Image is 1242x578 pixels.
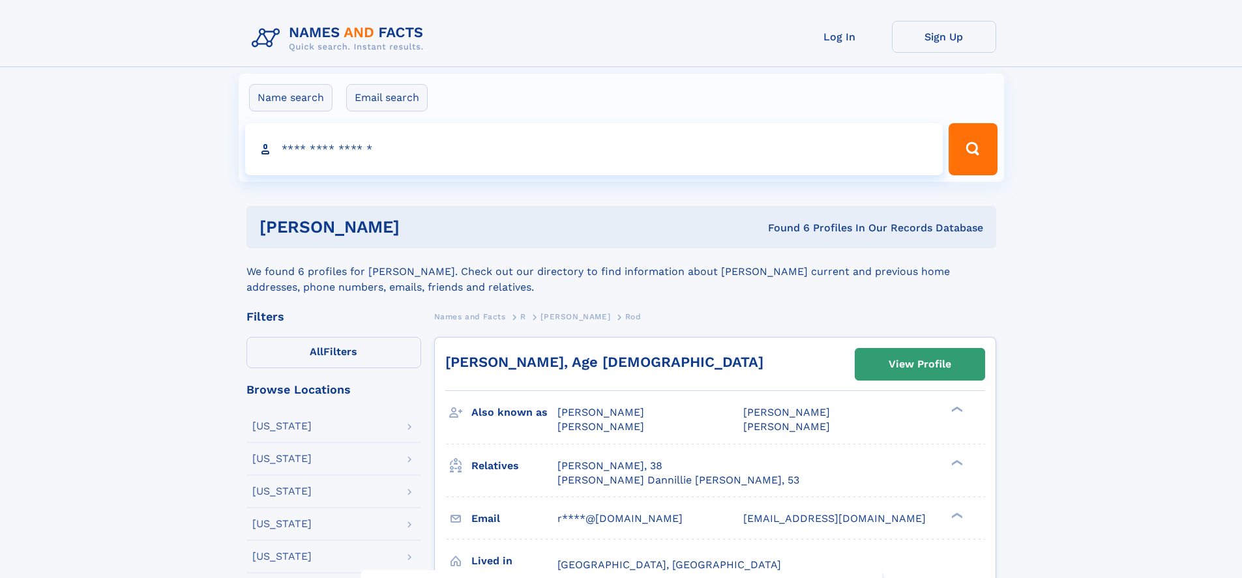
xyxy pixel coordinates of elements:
a: R [520,308,526,325]
div: Filters [246,311,421,323]
div: [US_STATE] [252,551,312,562]
div: ❯ [948,405,964,414]
div: View Profile [889,349,951,379]
span: [EMAIL_ADDRESS][DOMAIN_NAME] [743,512,926,525]
span: [PERSON_NAME] [540,312,610,321]
div: Found 6 Profiles In Our Records Database [584,221,983,235]
a: Log In [788,21,892,53]
span: [PERSON_NAME] [743,420,830,433]
a: [PERSON_NAME] [540,308,610,325]
a: [PERSON_NAME], 38 [557,459,662,473]
h3: Lived in [471,550,557,572]
h3: Email [471,508,557,530]
h3: Also known as [471,401,557,424]
button: Search Button [949,123,997,175]
label: Email search [346,84,428,111]
span: Rod [625,312,642,321]
div: ❯ [948,511,964,519]
span: [PERSON_NAME] [743,406,830,418]
span: [GEOGRAPHIC_DATA], [GEOGRAPHIC_DATA] [557,558,781,571]
div: Browse Locations [246,384,421,396]
input: search input [245,123,943,175]
a: View Profile [855,349,984,380]
span: All [310,345,323,358]
a: [PERSON_NAME], Age [DEMOGRAPHIC_DATA] [445,354,763,370]
div: [US_STATE] [252,421,312,431]
div: [US_STATE] [252,486,312,497]
img: Logo Names and Facts [246,21,434,56]
span: [PERSON_NAME] [557,406,644,418]
h1: [PERSON_NAME] [259,219,584,235]
h3: Relatives [471,455,557,477]
div: We found 6 profiles for [PERSON_NAME]. Check out our directory to find information about [PERSON_... [246,248,996,295]
a: [PERSON_NAME] Dannillie [PERSON_NAME], 53 [557,473,799,487]
span: R [520,312,526,321]
div: ❯ [948,458,964,467]
label: Filters [246,337,421,368]
div: [US_STATE] [252,519,312,529]
label: Name search [249,84,333,111]
div: [US_STATE] [252,454,312,464]
a: Sign Up [892,21,996,53]
span: [PERSON_NAME] [557,420,644,433]
a: Names and Facts [434,308,506,325]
